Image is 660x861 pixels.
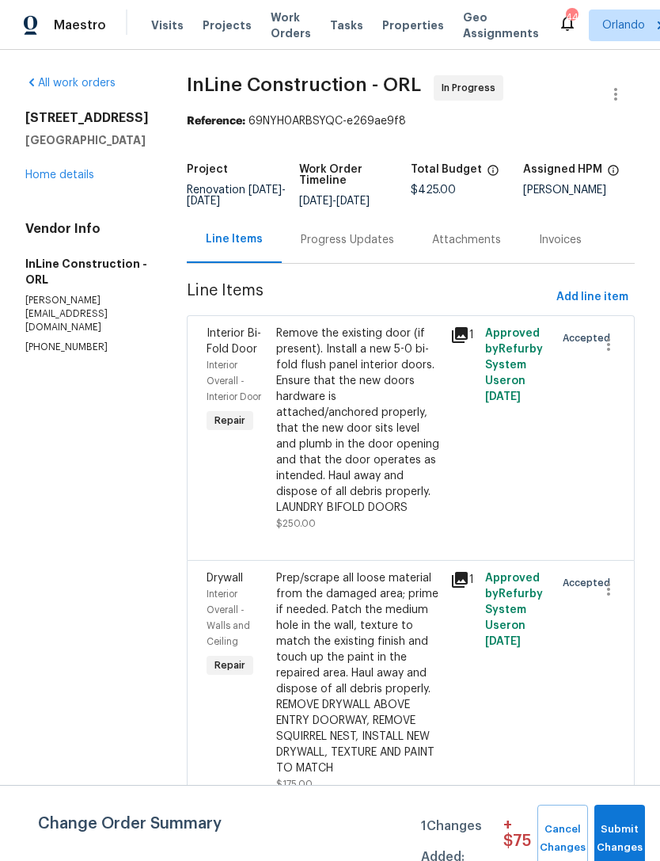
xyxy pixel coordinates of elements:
[485,391,521,402] span: [DATE]
[330,20,363,31] span: Tasks
[25,78,116,89] a: All work orders
[207,573,243,584] span: Drywall
[545,821,580,857] span: Cancel Changes
[411,185,456,196] span: $425.00
[25,110,149,126] h2: [STREET_ADDRESS]
[539,232,582,248] div: Invoices
[206,231,263,247] div: Line Items
[563,575,616,591] span: Accepted
[25,294,149,334] p: [PERSON_NAME][EMAIL_ADDRESS][DOMAIN_NAME]
[523,164,602,175] h5: Assigned HPM
[187,113,635,129] div: 69NYH0ARBSYQC-e269ae9f8
[602,17,645,33] span: Orlando
[248,185,282,196] span: [DATE]
[442,80,502,96] span: In Progress
[187,75,421,94] span: InLine Construction - ORL
[463,10,539,41] span: Geo Assignments
[54,17,106,33] span: Maestro
[299,164,412,186] h5: Work Order Timeline
[432,232,501,248] div: Attachments
[187,116,245,127] b: Reference:
[299,196,370,207] span: -
[450,326,476,345] div: 1
[25,221,149,237] h4: Vendor Info
[25,256,149,288] h5: InLine Construction - ORL
[208,657,252,673] span: Repair
[25,132,149,148] h5: [GEOGRAPHIC_DATA]
[485,573,543,647] span: Approved by Refurby System User on
[556,288,628,307] span: Add line item
[382,17,444,33] span: Properties
[208,413,252,429] span: Repair
[487,164,499,185] span: The total cost of line items that have been proposed by Opendoor. This sum includes line items th...
[566,10,577,25] div: 44
[151,17,184,33] span: Visits
[276,519,316,528] span: $250.00
[276,570,441,776] div: Prep/scrape all loose material from the damaged area; prime if needed. Patch the medium hole in t...
[450,570,476,589] div: 1
[485,328,543,402] span: Approved by Refurby System User on
[203,17,252,33] span: Projects
[336,196,370,207] span: [DATE]
[411,164,482,175] h5: Total Budget
[207,328,261,355] span: Interior Bi-Fold Door
[523,185,635,196] div: [PERSON_NAME]
[187,164,228,175] h5: Project
[299,196,332,207] span: [DATE]
[485,636,521,647] span: [DATE]
[550,283,635,312] button: Add line item
[301,232,394,248] div: Progress Updates
[25,170,94,181] a: Home details
[187,185,286,207] span: Renovation
[187,196,220,207] span: [DATE]
[187,185,286,207] span: -
[276,326,441,516] div: Remove the existing door (if present). Install a new 5-0 bi-fold flush panel interior doors. Ensu...
[602,821,637,857] span: Submit Changes
[187,283,550,312] span: Line Items
[271,10,311,41] span: Work Orders
[276,779,313,789] span: $175.00
[207,360,261,402] span: Interior Overall - Interior Door
[607,164,620,185] span: The hpm assigned to this work order.
[25,341,149,354] p: [PHONE_NUMBER]
[207,589,250,646] span: Interior Overall - Walls and Ceiling
[563,330,616,346] span: Accepted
